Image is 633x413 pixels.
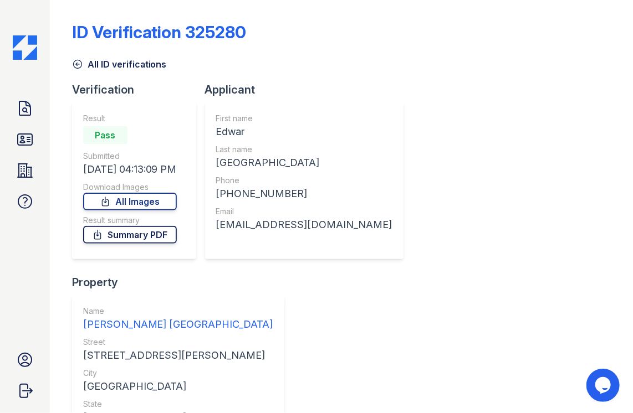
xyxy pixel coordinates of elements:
[216,124,392,140] div: Edwar
[83,193,177,210] a: All Images
[216,217,392,233] div: [EMAIL_ADDRESS][DOMAIN_NAME]
[83,306,273,317] div: Name
[83,182,177,193] div: Download Images
[83,113,177,124] div: Result
[83,368,273,379] div: City
[216,155,392,171] div: [GEOGRAPHIC_DATA]
[216,175,392,186] div: Phone
[72,275,293,290] div: Property
[216,206,392,217] div: Email
[83,162,177,177] div: [DATE] 04:13:09 PM
[205,82,412,97] div: Applicant
[83,379,273,394] div: [GEOGRAPHIC_DATA]
[72,58,167,71] a: All ID verifications
[83,151,177,162] div: Submitted
[216,144,392,155] div: Last name
[13,35,37,60] img: CE_Icon_Blue-c292c112584629df590d857e76928e9f676e5b41ef8f769ba2f05ee15b207248.png
[216,113,392,124] div: First name
[72,22,247,42] div: ID Verification 325280
[72,82,205,97] div: Verification
[83,226,177,244] a: Summary PDF
[83,399,273,410] div: State
[586,369,622,402] iframe: chat widget
[83,215,177,226] div: Result summary
[83,348,273,363] div: [STREET_ADDRESS][PERSON_NAME]
[83,126,127,144] div: Pass
[83,337,273,348] div: Street
[216,186,392,202] div: [PHONE_NUMBER]
[83,317,273,332] div: [PERSON_NAME] [GEOGRAPHIC_DATA]
[83,306,273,332] a: Name [PERSON_NAME] [GEOGRAPHIC_DATA]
